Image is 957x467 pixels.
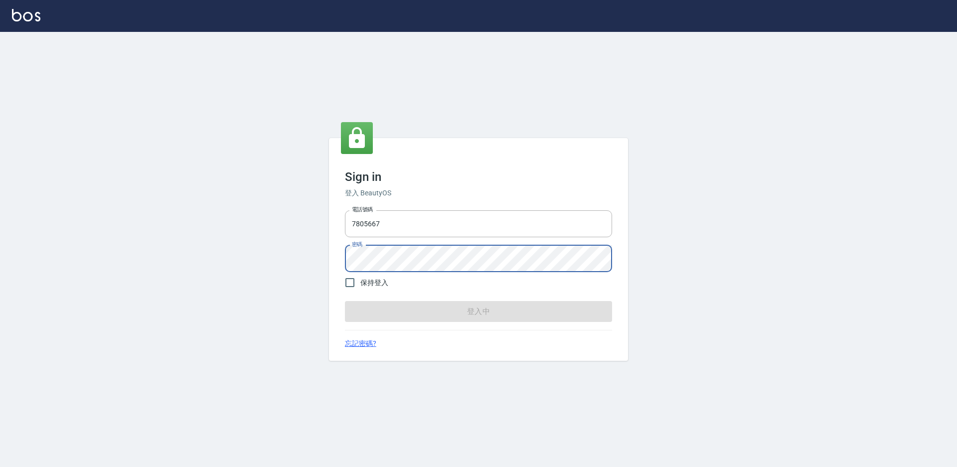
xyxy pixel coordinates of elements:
label: 電話號碼 [352,206,373,213]
label: 密碼 [352,241,362,248]
h6: 登入 BeautyOS [345,188,612,198]
span: 保持登入 [360,278,388,288]
a: 忘記密碼? [345,338,376,349]
img: Logo [12,9,40,21]
h3: Sign in [345,170,612,184]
